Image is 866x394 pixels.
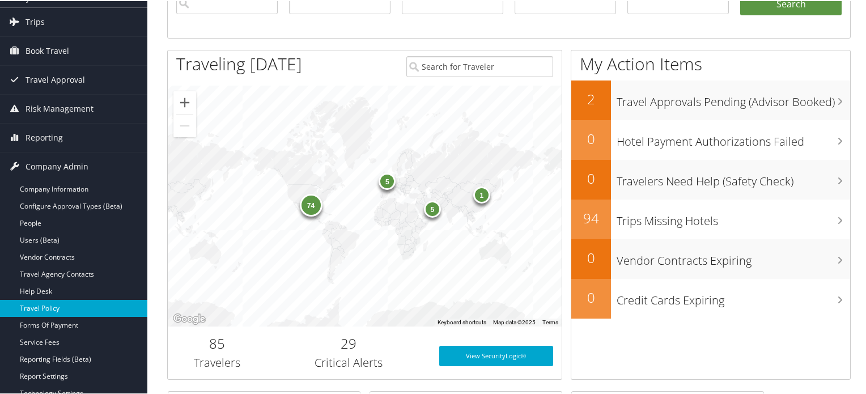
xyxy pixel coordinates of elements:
[617,87,850,109] h3: Travel Approvals Pending (Advisor Booked)
[406,55,554,76] input: Search for Traveler
[542,318,558,324] a: Terms (opens in new tab)
[379,172,396,189] div: 5
[423,200,440,217] div: 5
[571,207,611,227] h2: 94
[171,311,208,325] a: Open this area in Google Maps (opens a new window)
[26,7,45,35] span: Trips
[571,287,611,306] h2: 0
[173,113,196,136] button: Zoom out
[173,90,196,113] button: Zoom in
[176,333,258,352] h2: 85
[176,354,258,370] h3: Travelers
[438,317,486,325] button: Keyboard shortcuts
[171,311,208,325] img: Google
[571,79,850,119] a: 2Travel Approvals Pending (Advisor Booked)
[571,278,850,317] a: 0Credit Cards Expiring
[571,168,611,187] h2: 0
[617,286,850,307] h3: Credit Cards Expiring
[299,192,322,215] div: 74
[176,51,302,75] h1: Traveling [DATE]
[571,159,850,198] a: 0Travelers Need Help (Safety Check)
[571,247,611,266] h2: 0
[571,198,850,238] a: 94Trips Missing Hotels
[26,151,88,180] span: Company Admin
[617,206,850,228] h3: Trips Missing Hotels
[617,127,850,149] h3: Hotel Payment Authorizations Failed
[275,333,422,352] h2: 29
[26,36,69,64] span: Book Travel
[473,185,490,202] div: 1
[571,238,850,278] a: 0Vendor Contracts Expiring
[26,65,85,93] span: Travel Approval
[26,94,94,122] span: Risk Management
[571,119,850,159] a: 0Hotel Payment Authorizations Failed
[493,318,536,324] span: Map data ©2025
[617,246,850,268] h3: Vendor Contracts Expiring
[275,354,422,370] h3: Critical Alerts
[571,88,611,108] h2: 2
[571,51,850,75] h1: My Action Items
[439,345,554,365] a: View SecurityLogic®
[26,122,63,151] span: Reporting
[571,128,611,147] h2: 0
[617,167,850,188] h3: Travelers Need Help (Safety Check)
